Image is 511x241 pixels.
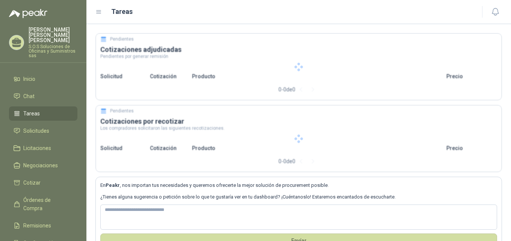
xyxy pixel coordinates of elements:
p: ¿Tienes alguna sugerencia o petición sobre lo que te gustaría ver en tu dashboard? ¡Cuéntanoslo! ... [100,193,497,201]
a: Negociaciones [9,158,77,173]
span: Negociaciones [23,161,58,170]
p: [PERSON_NAME] [PERSON_NAME] [PERSON_NAME] [29,27,77,43]
span: Remisiones [23,221,51,230]
span: Chat [23,92,35,100]
span: Licitaciones [23,144,51,152]
span: Inicio [23,75,35,83]
p: S.O.S Soluciones de Oficinas y Suministros sas [29,44,77,58]
span: Órdenes de Compra [23,196,70,212]
span: Solicitudes [23,127,49,135]
b: Peakr [106,182,120,188]
a: Solicitudes [9,124,77,138]
a: Licitaciones [9,141,77,155]
span: Tareas [23,109,40,118]
a: Cotizar [9,176,77,190]
img: Logo peakr [9,9,47,18]
a: Tareas [9,106,77,121]
a: Órdenes de Compra [9,193,77,215]
a: Inicio [9,72,77,86]
a: Remisiones [9,218,77,233]
p: En , nos importan tus necesidades y queremos ofrecerte la mejor solución de procurement posible. [100,182,497,189]
h1: Tareas [111,6,133,17]
a: Chat [9,89,77,103]
span: Cotizar [23,179,41,187]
